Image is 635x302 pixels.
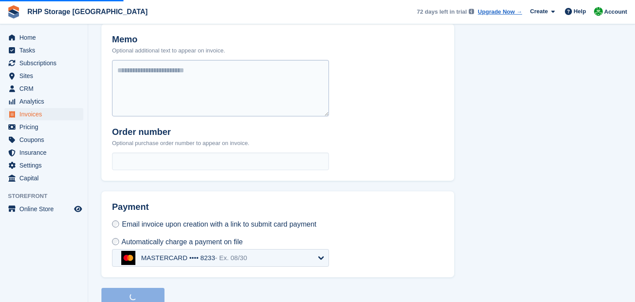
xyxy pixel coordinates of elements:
span: Coupons [19,134,72,146]
span: Storefront [8,192,88,201]
p: Optional additional text to appear on invoice. [112,46,225,55]
div: MASTERCARD •••• 8233 [141,254,247,262]
span: Settings [19,159,72,172]
a: Preview store [73,204,83,214]
img: Rod [594,7,603,16]
a: menu [4,108,83,120]
a: menu [4,95,83,108]
img: icon-info-grey-7440780725fd019a000dd9b08b2336e03edf1995a4989e88bcd33f0948082b44.svg [469,9,474,14]
span: 72 days left in trial [417,7,467,16]
span: Invoices [19,108,72,120]
h2: Order number [112,127,249,137]
span: Account [604,7,627,16]
img: stora-icon-8386f47178a22dfd0bd8f6a31ec36ba5ce8667c1dd55bd0f319d3a0aa187defe.svg [7,5,20,19]
input: Automatically charge a payment on file [112,238,119,245]
span: Automatically charge a payment on file [122,238,243,246]
a: menu [4,82,83,95]
a: menu [4,159,83,172]
a: Upgrade Now → [478,7,522,16]
a: menu [4,203,83,215]
a: menu [4,172,83,184]
a: menu [4,146,83,159]
span: Create [530,7,548,16]
span: Capital [19,172,72,184]
span: Sites [19,70,72,82]
span: Help [574,7,586,16]
span: Home [19,31,72,44]
span: Pricing [19,121,72,133]
a: menu [4,121,83,133]
a: menu [4,57,83,69]
span: Analytics [19,95,72,108]
span: Tasks [19,44,72,56]
a: menu [4,31,83,44]
a: RHP Storage [GEOGRAPHIC_DATA] [24,4,151,19]
a: menu [4,44,83,56]
span: - Ex. 08/30 [215,254,247,261]
a: menu [4,70,83,82]
a: menu [4,134,83,146]
span: Insurance [19,146,72,159]
input: Email invoice upon creation with a link to submit card payment [112,220,119,227]
span: CRM [19,82,72,95]
p: Optional purchase order number to appear on invoice. [112,139,249,148]
h2: Payment [112,202,329,219]
h2: Memo [112,34,225,45]
span: Subscriptions [19,57,72,69]
span: Online Store [19,203,72,215]
span: Email invoice upon creation with a link to submit card payment [122,220,316,228]
img: mastercard-a07748ee4cc84171796510105f4fa67e3d10aacf8b92b2c182d96136c942126d.svg [121,251,135,265]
